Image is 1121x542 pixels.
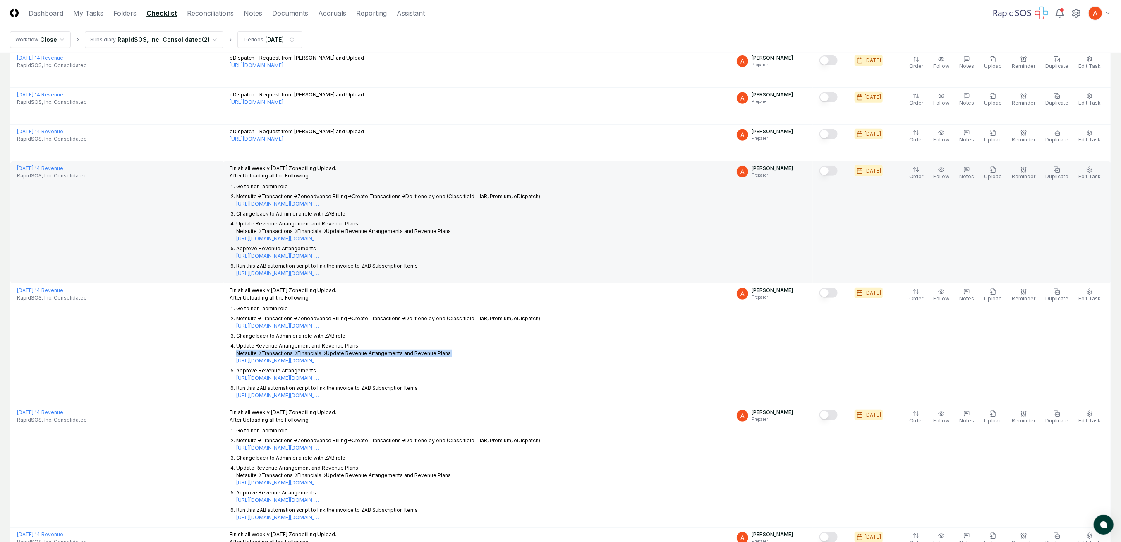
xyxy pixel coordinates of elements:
span: Notes [959,173,974,180]
button: Upload [982,287,1004,304]
button: Upload [982,54,1004,72]
span: Order [909,295,923,302]
a: My Tasks [73,8,103,18]
a: [URL][DOMAIN_NAME][DOMAIN_NAME] [236,374,319,382]
a: [URL][DOMAIN_NAME] [230,135,283,143]
a: Checklist [146,8,177,18]
p: Preparer [752,98,793,105]
span: Duplicate [1045,295,1068,302]
img: ACg8ocK3mdmu6YYpaRl40uhUUGu9oxSxFSb1vbjsnEih2JuwAH1PGA=s96-c [1089,7,1102,20]
span: [DATE] : [17,531,35,537]
img: ACg8ocK3mdmu6YYpaRl40uhUUGu9oxSxFSb1vbjsnEih2JuwAH1PGA=s96-c [737,166,748,177]
p: Finish all Weekly [DATE] Zonebilling Upload. After Uploading all the Following: [230,409,540,424]
a: [URL][DOMAIN_NAME][DOMAIN_NAME][DATE] [236,479,319,487]
span: Duplicate [1045,137,1068,143]
span: Notes [959,137,974,143]
span: Upload [984,417,1002,424]
button: Order [908,287,925,304]
button: Duplicate [1044,91,1070,108]
p: Change back to Admin or a role with ZAB role [236,455,345,461]
p: Finish all Weekly [DATE] Zonebilling Upload. After Uploading all the Following: [230,287,540,302]
span: Reminder [1012,295,1035,302]
span: RapidSOS, Inc. Consolidated [17,135,87,143]
a: [URL][DOMAIN_NAME][DOMAIN_NAME] [236,496,319,504]
span: Follow [933,137,949,143]
p: [PERSON_NAME] [752,165,793,172]
a: [URL][DOMAIN_NAME][DOMAIN_NAME][DATE] [236,235,319,242]
a: [DATE]:14 Revenue [17,409,63,415]
button: Reminder [1010,128,1037,145]
a: Notes [244,8,262,18]
span: Follow [933,173,949,180]
span: Follow [933,295,949,302]
p: Update Revenue Arrangement and Revenue Plans Netsuite->Transactions->Financials->Update Revenue A... [236,465,451,486]
p: Preparer [752,294,793,300]
button: Mark complete [819,288,838,298]
span: Order [909,137,923,143]
p: Change back to Admin or a role with ZAB role [236,211,345,217]
button: Mark complete [819,532,838,542]
p: eDispatch - Request from [PERSON_NAME] and Upload [230,91,364,106]
img: ACg8ocK3mdmu6YYpaRl40uhUUGu9oxSxFSb1vbjsnEih2JuwAH1PGA=s96-c [737,55,748,67]
span: Edit Task [1078,417,1101,424]
div: [DATE] [865,289,881,297]
a: [DATE]:14 Revenue [17,91,63,98]
button: Reminder [1010,409,1037,426]
p: [PERSON_NAME] [752,128,793,135]
img: RapidSOS logo [994,7,1048,20]
p: Update Revenue Arrangement and Revenue Plans Netsuite->Transactions->Financials->Update Revenue A... [236,221,451,242]
p: Run this ZAB automation script to link the invoice to ZAB Subscription Items [236,507,418,520]
a: [DATE]:14 Revenue [17,55,63,61]
div: [DATE] [865,130,881,138]
img: Logo [10,9,19,17]
p: Approve Revenue Arrangements [236,245,319,259]
span: Upload [984,63,1002,69]
div: [DATE] [265,35,284,44]
button: Edit Task [1077,91,1102,108]
span: Duplicate [1045,100,1068,106]
button: Notes [958,54,976,72]
div: [DATE] [865,57,881,64]
p: Netsuite->Transactions->Zoneadvance Billing->Create Transactions->Do it one by one (Class field =... [236,315,540,329]
img: ACg8ocK3mdmu6YYpaRl40uhUUGu9oxSxFSb1vbjsnEih2JuwAH1PGA=s96-c [737,410,748,422]
p: Go to non-admin role [236,183,288,189]
button: Order [908,128,925,145]
span: RapidSOS, Inc. Consolidated [17,172,87,180]
span: Reminder [1012,137,1035,143]
button: Follow [932,54,951,72]
span: Reminder [1012,100,1035,106]
button: Notes [958,91,976,108]
button: Duplicate [1044,54,1070,72]
button: Order [908,91,925,108]
p: Go to non-admin role [236,427,288,434]
span: Edit Task [1078,63,1101,69]
p: Approve Revenue Arrangements [236,367,319,381]
button: Duplicate [1044,165,1070,182]
button: Duplicate [1044,128,1070,145]
button: Duplicate [1044,287,1070,304]
img: ACg8ocK3mdmu6YYpaRl40uhUUGu9oxSxFSb1vbjsnEih2JuwAH1PGA=s96-c [737,288,748,300]
p: [PERSON_NAME] [752,531,793,538]
p: Preparer [752,416,793,422]
span: Reminder [1012,173,1035,180]
span: [DATE] : [17,91,35,98]
span: RapidSOS, Inc. Consolidated [17,294,87,302]
a: [DATE]:14 Revenue [17,531,63,537]
button: Duplicate [1044,409,1070,426]
button: Upload [982,128,1004,145]
button: Order [908,54,925,72]
span: [DATE] : [17,128,35,134]
span: Duplicate [1045,173,1068,180]
button: Upload [982,409,1004,426]
span: [DATE] : [17,165,35,171]
button: Reminder [1010,287,1037,304]
div: [DATE] [865,167,881,175]
a: [URL][DOMAIN_NAME][DOMAIN_NAME] [236,392,319,399]
a: [URL][DOMAIN_NAME][DOMAIN_NAME] [236,252,319,260]
button: Periods[DATE] [237,31,302,48]
p: Approve Revenue Arrangements [236,489,319,503]
p: Change back to Admin or a role with ZAB role [236,333,345,339]
button: Upload [982,91,1004,108]
span: Duplicate [1045,63,1068,69]
span: [DATE] : [17,409,35,415]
